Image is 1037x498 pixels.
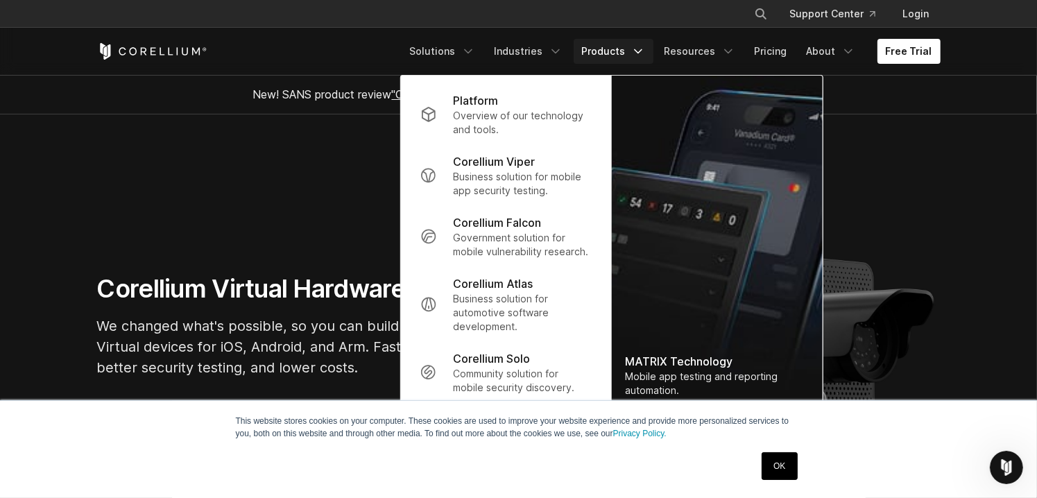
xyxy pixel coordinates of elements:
[453,153,535,170] p: Corellium Viper
[611,76,822,411] img: Matrix_WebNav_1x
[990,451,1023,484] iframe: Intercom live chat
[748,1,773,26] button: Search
[409,84,602,145] a: Platform Overview of our technology and tools.
[97,43,207,60] a: Corellium Home
[737,1,941,26] div: Navigation Menu
[574,39,653,64] a: Products
[798,39,864,64] a: About
[625,370,808,397] div: Mobile app testing and reporting automation.
[402,39,941,64] div: Navigation Menu
[762,452,797,480] a: OK
[877,39,941,64] a: Free Trial
[746,39,796,64] a: Pricing
[656,39,744,64] a: Resources
[453,109,591,137] p: Overview of our technology and tools.
[409,267,602,342] a: Corellium Atlas Business solution for automotive software development.
[392,87,712,101] a: "Collaborative Mobile App Security Development and Analysis"
[97,273,513,304] h1: Corellium Virtual Hardware
[453,350,530,367] p: Corellium Solo
[779,1,886,26] a: Support Center
[453,231,591,259] p: Government solution for mobile vulnerability research.
[453,275,533,292] p: Corellium Atlas
[453,292,591,334] p: Business solution for automotive software development.
[453,367,591,395] p: Community solution for mobile security discovery.
[409,145,602,206] a: Corellium Viper Business solution for mobile app security testing.
[453,92,498,109] p: Platform
[97,316,513,378] p: We changed what's possible, so you can build what's next. Virtual devices for iOS, Android, and A...
[892,1,941,26] a: Login
[613,429,667,438] a: Privacy Policy.
[253,87,785,101] span: New! SANS product review now available.
[453,170,591,198] p: Business solution for mobile app security testing.
[625,353,808,370] div: MATRIX Technology
[409,342,602,403] a: Corellium Solo Community solution for mobile security discovery.
[486,39,571,64] a: Industries
[409,206,602,267] a: Corellium Falcon Government solution for mobile vulnerability research.
[402,39,483,64] a: Solutions
[453,214,541,231] p: Corellium Falcon
[611,76,822,411] a: MATRIX Technology Mobile app testing and reporting automation.
[236,415,802,440] p: This website stores cookies on your computer. These cookies are used to improve your website expe...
